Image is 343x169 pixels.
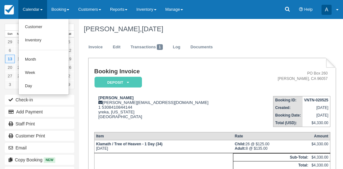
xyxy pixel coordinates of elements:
[84,25,332,33] h1: [PERSON_NAME],
[4,5,14,15] img: checkfront-main-nav-mini-logo.png
[15,63,25,72] a: 21
[5,155,74,165] button: Copy Booking New
[44,157,55,163] span: New
[233,154,310,161] th: Sub-Total:
[168,41,185,53] a: Log
[64,31,74,38] th: Sat
[94,76,140,88] a: Deposit
[303,119,330,127] td: $4,330.00
[15,55,25,63] a: 14
[126,41,168,53] a: Transactions1
[299,8,303,12] i: Help
[304,7,313,12] span: Help
[5,38,15,46] a: 29
[5,119,74,129] a: Staff Print
[96,142,162,146] strong: Klamath / Tree of Heaven - 1 Day (34)
[19,34,69,47] a: Inventory
[322,5,332,15] div: A
[303,112,330,119] td: [DATE]
[186,41,217,53] a: Documents
[19,80,69,93] a: Day
[235,146,246,151] strong: Adult
[5,143,74,153] button: Email
[18,19,69,95] ul: Calendar
[233,140,310,153] td: 26 @ $125.00 8 @ $135.00
[5,72,15,80] a: 27
[84,41,107,53] a: Invoice
[5,46,15,55] a: 6
[19,53,69,66] a: Month
[5,63,15,72] a: 20
[98,95,134,100] strong: [PERSON_NAME]
[94,95,252,127] div: [PERSON_NAME][EMAIL_ADDRESS][DOMAIN_NAME] 1 5308410844144 yreka, [US_STATE] [GEOGRAPHIC_DATA]
[64,63,74,72] a: 26
[15,46,25,55] a: 7
[5,55,15,63] a: 13
[304,98,328,102] strong: VNTN-020525
[64,46,74,55] a: 12
[19,21,69,34] a: Customer
[5,80,15,89] a: 3
[157,44,163,50] span: 1
[273,119,303,127] th: Total (USD):
[94,140,233,153] td: [DATE]
[19,66,69,80] a: Week
[273,96,303,104] th: Booking ID:
[233,132,310,140] th: Rate
[64,55,74,63] a: 19
[5,31,15,38] th: Sun
[5,107,74,117] button: Add Payment
[15,80,25,89] a: 4
[311,142,328,151] div: $4,330.00
[310,154,330,161] td: $4,330.00
[142,25,163,33] span: [DATE]
[64,80,74,89] a: 9
[94,68,252,75] h1: Booking Invoice
[94,132,233,140] th: Item
[15,31,25,38] th: Mon
[64,72,74,80] a: 2
[5,95,74,105] button: Check-in
[5,131,74,141] a: Customer Print
[15,72,25,80] a: 28
[108,41,125,53] a: Edit
[273,112,303,119] th: Booking Date:
[254,71,328,81] address: PO Box 260 [PERSON_NAME], CA 96057
[310,132,330,140] th: Amount
[235,142,246,146] strong: Child
[273,104,303,112] th: Created:
[15,38,25,46] a: 30
[95,77,142,88] em: Deposit
[64,38,74,46] a: 5
[303,104,330,112] td: [DATE]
